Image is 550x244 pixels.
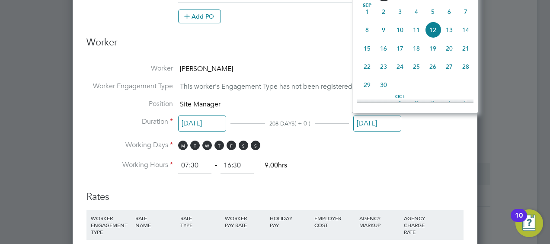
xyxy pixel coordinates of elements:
[133,210,178,233] div: RATE NAME
[178,116,226,132] input: Select one
[202,141,212,150] span: W
[180,64,233,73] span: [PERSON_NAME]
[359,58,375,75] span: 22
[178,10,221,23] button: Add PO
[441,95,457,111] span: 4
[239,141,248,150] span: S
[221,158,254,173] input: 17:00
[86,64,173,73] label: Worker
[190,141,200,150] span: T
[375,58,392,75] span: 23
[441,58,457,75] span: 27
[260,161,287,170] span: 9.00hrs
[86,161,173,170] label: Working Hours
[375,77,392,93] span: 30
[178,141,188,150] span: M
[227,141,236,150] span: F
[375,3,392,20] span: 2
[392,95,408,99] span: Oct
[515,209,543,237] button: Open Resource Center, 10 new notifications
[425,3,441,20] span: 5
[441,22,457,38] span: 13
[457,58,474,75] span: 28
[441,40,457,57] span: 20
[86,82,173,91] label: Worker Engagement Type
[425,95,441,111] span: 3
[178,210,223,233] div: RATE TYPE
[86,100,173,109] label: Position
[408,3,425,20] span: 4
[408,58,425,75] span: 25
[457,95,474,111] span: 5
[425,58,441,75] span: 26
[357,210,402,233] div: AGENCY MARKUP
[180,100,221,109] span: Site Manager
[89,210,133,240] div: WORKER ENGAGEMENT TYPE
[268,210,312,233] div: HOLIDAY PAY
[359,22,375,38] span: 8
[178,158,211,173] input: 08:00
[392,58,408,75] span: 24
[180,82,397,91] span: This worker's Engagement Type has not been registered by its Agency.
[251,141,260,150] span: S
[375,22,392,38] span: 9
[86,36,464,56] h3: Worker
[392,40,408,57] span: 17
[312,210,357,233] div: EMPLOYER COST
[408,95,425,111] span: 2
[457,3,474,20] span: 7
[515,215,523,227] div: 10
[408,22,425,38] span: 11
[269,120,294,127] span: 208 DAYS
[359,77,375,93] span: 29
[457,40,474,57] span: 21
[425,22,441,38] span: 12
[86,182,464,203] h3: Rates
[392,22,408,38] span: 10
[86,117,173,126] label: Duration
[402,210,432,240] div: AGENCY CHARGE RATE
[294,119,310,127] span: ( + 0 )
[359,40,375,57] span: 15
[441,3,457,20] span: 6
[457,22,474,38] span: 14
[392,3,408,20] span: 3
[359,3,375,8] span: Sep
[223,210,267,233] div: WORKER PAY RATE
[213,161,219,170] span: ‐
[86,141,173,150] label: Working Days
[425,40,441,57] span: 19
[392,95,408,111] span: 1
[353,116,401,132] input: Select one
[359,3,375,20] span: 1
[214,141,224,150] span: T
[408,40,425,57] span: 18
[375,40,392,57] span: 16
